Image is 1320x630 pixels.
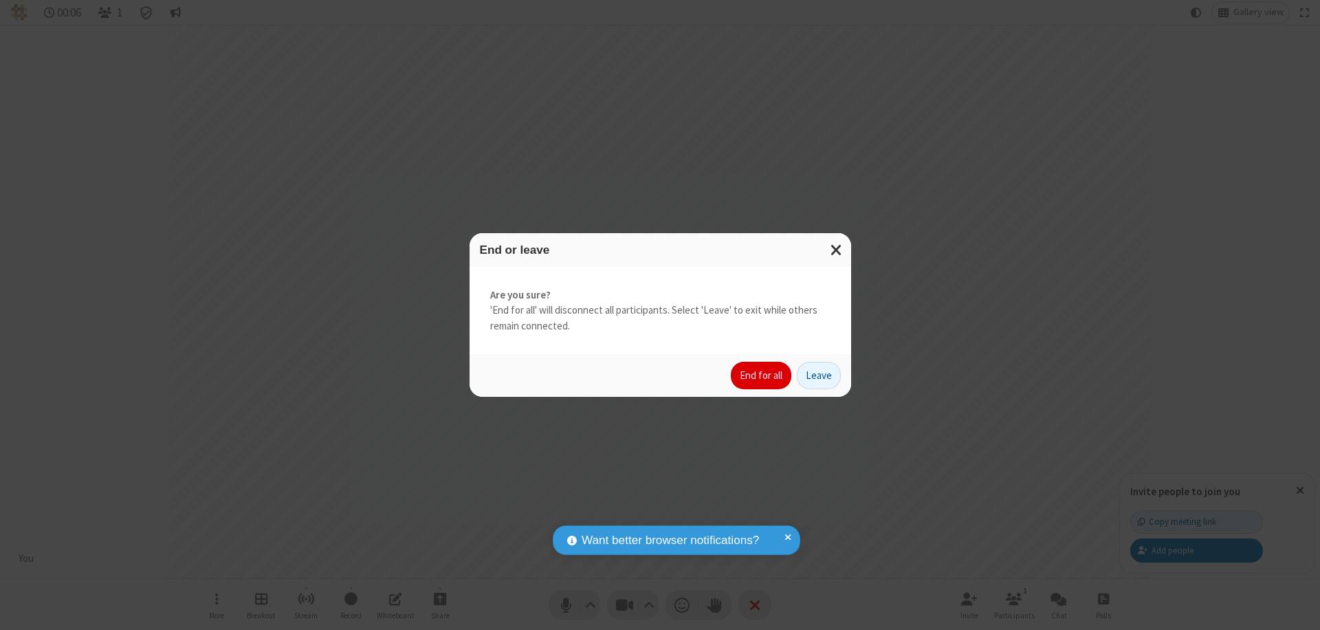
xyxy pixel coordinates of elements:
button: End for all [731,362,791,389]
button: Close modal [822,233,851,267]
h3: End or leave [480,243,841,257]
span: Want better browser notifications? [582,532,759,550]
div: 'End for all' will disconnect all participants. Select 'Leave' to exit while others remain connec... [470,267,851,355]
button: Leave [797,362,841,389]
strong: Are you sure? [490,287,830,303]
